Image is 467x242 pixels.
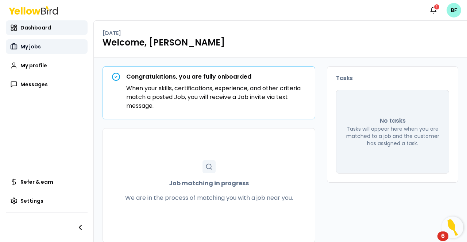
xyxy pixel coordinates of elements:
[6,194,88,208] a: Settings
[20,62,47,69] span: My profile
[169,179,249,188] strong: Job matching in progress
[20,197,43,205] span: Settings
[6,39,88,54] a: My jobs
[20,43,41,50] span: My jobs
[6,58,88,73] a: My profile
[433,4,440,10] div: 1
[125,194,293,202] p: We are in the process of matching you with a job near you.
[20,178,53,186] span: Refer & earn
[6,77,88,92] a: Messages
[103,29,121,37] p: [DATE]
[336,75,449,81] h3: Tasks
[6,175,88,189] a: Refer & earn
[426,3,441,17] button: 1
[20,24,51,31] span: Dashboard
[20,81,48,88] span: Messages
[345,125,440,147] p: Tasks will appear here when you are matched to a job and the customer has assigned a task.
[447,3,461,17] span: BF
[6,20,88,35] a: Dashboard
[441,217,463,238] button: Open Resource Center, 6 new notifications
[380,116,406,125] p: No tasks
[126,84,306,110] p: When your skills, certifications, experience, and other criteria match a posted Job, you will rec...
[126,72,251,81] strong: Congratulations, you are fully onboarded
[103,37,458,48] h1: Welcome, [PERSON_NAME]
